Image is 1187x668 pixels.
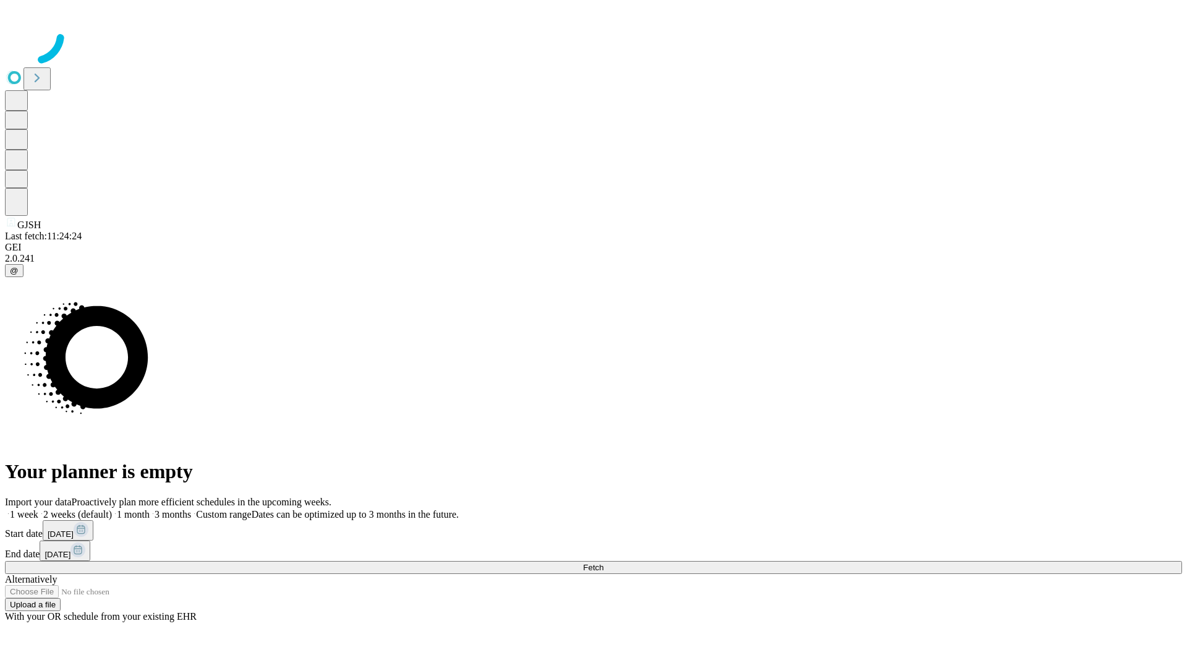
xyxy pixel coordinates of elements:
[43,509,112,520] span: 2 weeks (default)
[17,220,41,230] span: GJSH
[196,509,251,520] span: Custom range
[5,598,61,611] button: Upload a file
[48,529,74,539] span: [DATE]
[252,509,459,520] span: Dates can be optimized up to 3 months in the future.
[5,231,82,241] span: Last fetch: 11:24:24
[5,242,1182,253] div: GEI
[45,550,70,559] span: [DATE]
[72,497,331,507] span: Proactively plan more efficient schedules in the upcoming weeks.
[117,509,150,520] span: 1 month
[43,520,93,541] button: [DATE]
[5,497,72,507] span: Import your data
[5,253,1182,264] div: 2.0.241
[583,563,603,572] span: Fetch
[5,541,1182,561] div: End date
[5,264,23,277] button: @
[5,574,57,584] span: Alternatively
[10,266,19,275] span: @
[40,541,90,561] button: [DATE]
[5,520,1182,541] div: Start date
[5,561,1182,574] button: Fetch
[155,509,191,520] span: 3 months
[10,509,38,520] span: 1 week
[5,460,1182,483] h1: Your planner is empty
[5,611,197,622] span: With your OR schedule from your existing EHR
